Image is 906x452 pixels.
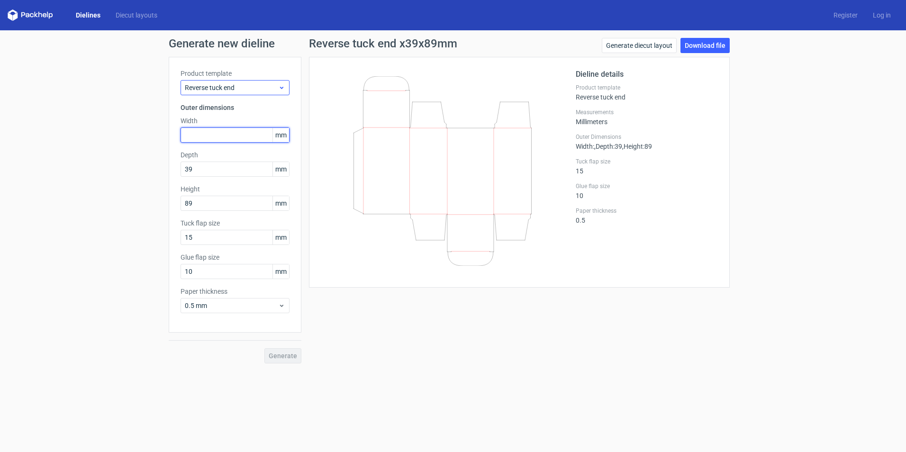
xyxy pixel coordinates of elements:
h2: Dieline details [576,69,718,80]
label: Tuck flap size [181,218,290,228]
label: Paper thickness [181,287,290,296]
div: 15 [576,158,718,175]
label: Outer Dimensions [576,133,718,141]
h1: Reverse tuck end x39x89mm [309,38,457,49]
label: Width [181,116,290,126]
label: Product template [181,69,290,78]
label: Glue flap size [576,182,718,190]
label: Product template [576,84,718,91]
div: 10 [576,182,718,199]
span: mm [272,196,289,210]
div: Millimeters [576,108,718,126]
span: mm [272,162,289,176]
a: Generate diecut layout [602,38,677,53]
a: Register [826,10,865,20]
label: Height [181,184,290,194]
span: Width : [576,143,594,150]
label: Measurements [576,108,718,116]
span: mm [272,230,289,244]
label: Paper thickness [576,207,718,215]
span: mm [272,264,289,279]
a: Download file [680,38,730,53]
span: , Height : 89 [622,143,652,150]
div: 0.5 [576,207,718,224]
a: Dielines [68,10,108,20]
div: Reverse tuck end [576,84,718,101]
span: , Depth : 39 [594,143,622,150]
a: Log in [865,10,898,20]
span: mm [272,128,289,142]
a: Diecut layouts [108,10,165,20]
span: Reverse tuck end [185,83,278,92]
label: Depth [181,150,290,160]
span: 0.5 mm [185,301,278,310]
label: Tuck flap size [576,158,718,165]
h1: Generate new dieline [169,38,737,49]
h3: Outer dimensions [181,103,290,112]
label: Glue flap size [181,253,290,262]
